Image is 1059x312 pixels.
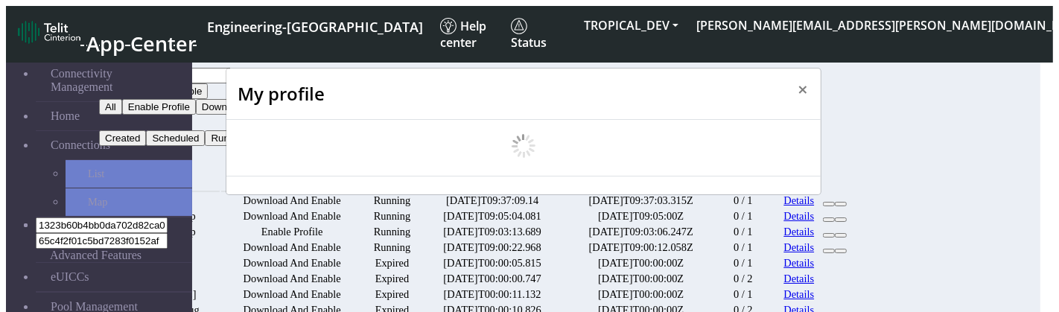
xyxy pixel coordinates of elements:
[206,12,422,39] a: Your current platform instance
[575,12,687,39] button: TROPICAL_DEV
[505,12,575,57] a: Status
[434,12,505,57] a: Help center
[207,18,423,36] span: Engineering-[GEOGRAPHIC_DATA]
[238,80,325,107] h4: My profile
[511,18,527,34] img: status.svg
[18,16,194,52] a: App Center
[798,77,809,101] span: ×
[511,18,547,51] span: Status
[440,18,486,51] span: Help center
[18,20,80,44] img: logo-telit-cinterion-gw-new.png
[512,134,535,158] img: loading.gif
[86,30,197,57] span: App Center
[440,18,457,34] img: knowledge.svg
